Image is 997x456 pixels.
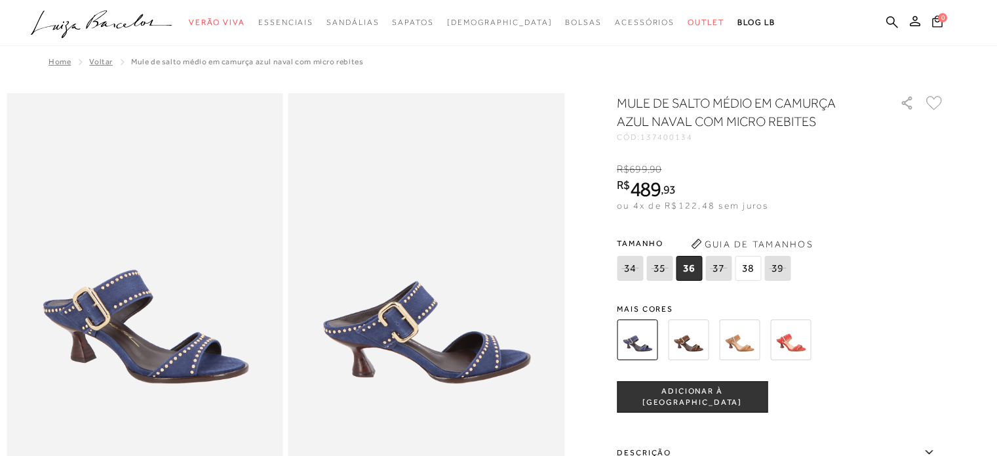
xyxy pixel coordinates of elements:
span: 489 [630,177,661,201]
span: BLOG LB [737,18,775,27]
a: Home [49,57,71,66]
a: noSubCategoriesText [565,10,602,35]
span: 137400134 [640,133,693,142]
span: Bolsas [565,18,602,27]
h1: MULE DE SALTO MÉDIO EM CAMURÇA AZUL NAVAL COM MICRO REBITES [617,94,863,131]
a: BLOG LB [737,10,775,35]
span: ou 4x de R$122,48 sem juros [617,200,768,211]
span: 38 [735,256,761,281]
button: Guia de Tamanhos [686,234,817,255]
a: noSubCategoriesText [258,10,313,35]
span: 699 [629,163,647,175]
i: R$ [617,179,630,191]
a: noSubCategoriesText [447,10,553,35]
a: noSubCategoriesText [688,10,724,35]
i: , [661,184,676,196]
button: 0 [928,14,947,32]
i: R$ [617,163,629,175]
img: MULE DE SALTO MÉDIO EM CAMURÇA CARAMELO COM MICRO REBITES [719,320,760,360]
span: 0 [938,13,947,22]
span: 34 [617,256,643,281]
span: Acessórios [615,18,674,27]
i: , [648,163,662,175]
span: 37 [705,256,732,281]
span: Mais cores [617,305,945,313]
div: CÓD: [617,133,879,141]
img: MULE DE SALTO MÉDIO EM CAMURÇA AZUL NAVAL COM MICRO REBITES [617,320,657,360]
span: [DEMOGRAPHIC_DATA] [447,18,553,27]
button: ADICIONAR À [GEOGRAPHIC_DATA] [617,381,768,413]
span: Outlet [688,18,724,27]
span: 93 [663,182,676,196]
a: noSubCategoriesText [615,10,674,35]
img: MULE DE SALTO MÉDIO EM CAMURÇA VERMELHO COM MICRO REBITES [770,320,811,360]
span: ADICIONAR À [GEOGRAPHIC_DATA] [617,386,767,409]
span: MULE DE SALTO MÉDIO EM CAMURÇA AZUL NAVAL COM MICRO REBITES [131,57,363,66]
span: 36 [676,256,702,281]
span: 35 [646,256,673,281]
span: 90 [650,163,661,175]
a: Voltar [89,57,113,66]
a: noSubCategoriesText [189,10,245,35]
span: Verão Viva [189,18,245,27]
a: noSubCategoriesText [392,10,433,35]
span: Sapatos [392,18,433,27]
img: MULE DE SALTO MÉDIO EM CAMURÇA CAFÉ COM MICRO REBITES [668,320,709,360]
span: Tamanho [617,234,794,253]
span: Sandálias [326,18,379,27]
span: Essenciais [258,18,313,27]
a: noSubCategoriesText [326,10,379,35]
span: 39 [764,256,791,281]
